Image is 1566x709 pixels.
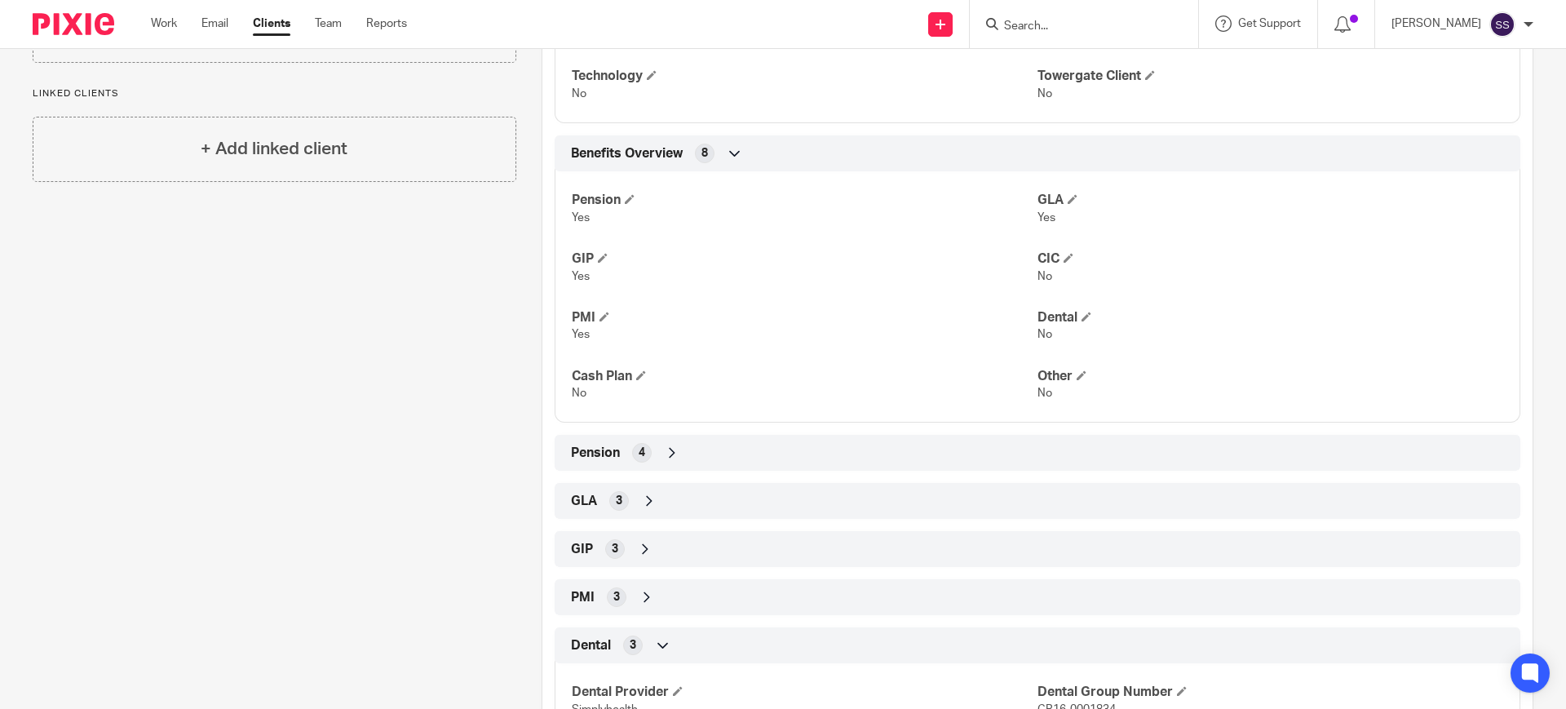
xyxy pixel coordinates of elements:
span: Dental [571,637,611,654]
h4: Other [1037,368,1503,385]
span: Yes [572,212,590,224]
span: 3 [613,589,620,605]
span: No [572,88,586,100]
h4: PMI [572,309,1037,326]
a: Reports [366,16,407,32]
span: No [1037,88,1052,100]
span: 4 [639,445,645,461]
p: [PERSON_NAME] [1391,16,1481,32]
span: GLA [571,493,597,510]
h4: CIC [1037,250,1503,268]
input: Search [1002,20,1149,34]
span: 8 [701,145,708,162]
h4: Cash Plan [572,368,1037,385]
span: No [1037,329,1052,340]
p: Linked clients [33,87,516,100]
span: Yes [572,271,590,282]
h4: Dental Provider [572,684,1037,701]
h4: GLA [1037,192,1503,209]
span: 3 [616,493,622,509]
h4: Towergate Client [1037,68,1503,85]
h4: Technology [572,68,1037,85]
span: Get Support [1238,18,1301,29]
a: Work [151,16,177,32]
span: GIP [571,541,593,558]
a: Clients [253,16,290,32]
span: 3 [612,541,618,557]
img: Pixie [33,13,114,35]
span: Benefits Overview [571,145,683,162]
span: Yes [1037,212,1055,224]
h4: Dental Group Number [1037,684,1503,701]
h4: GIP [572,250,1037,268]
h4: Pension [572,192,1037,209]
span: No [572,388,586,399]
h4: Dental [1037,309,1503,326]
span: Yes [572,329,590,340]
span: PMI [571,589,595,606]
img: svg%3E [1489,11,1515,38]
a: Team [315,16,342,32]
a: Email [201,16,228,32]
span: No [1037,388,1052,399]
span: Pension [571,445,620,462]
span: No [1037,271,1052,282]
span: 3 [630,637,636,654]
h4: + Add linked client [201,136,347,162]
